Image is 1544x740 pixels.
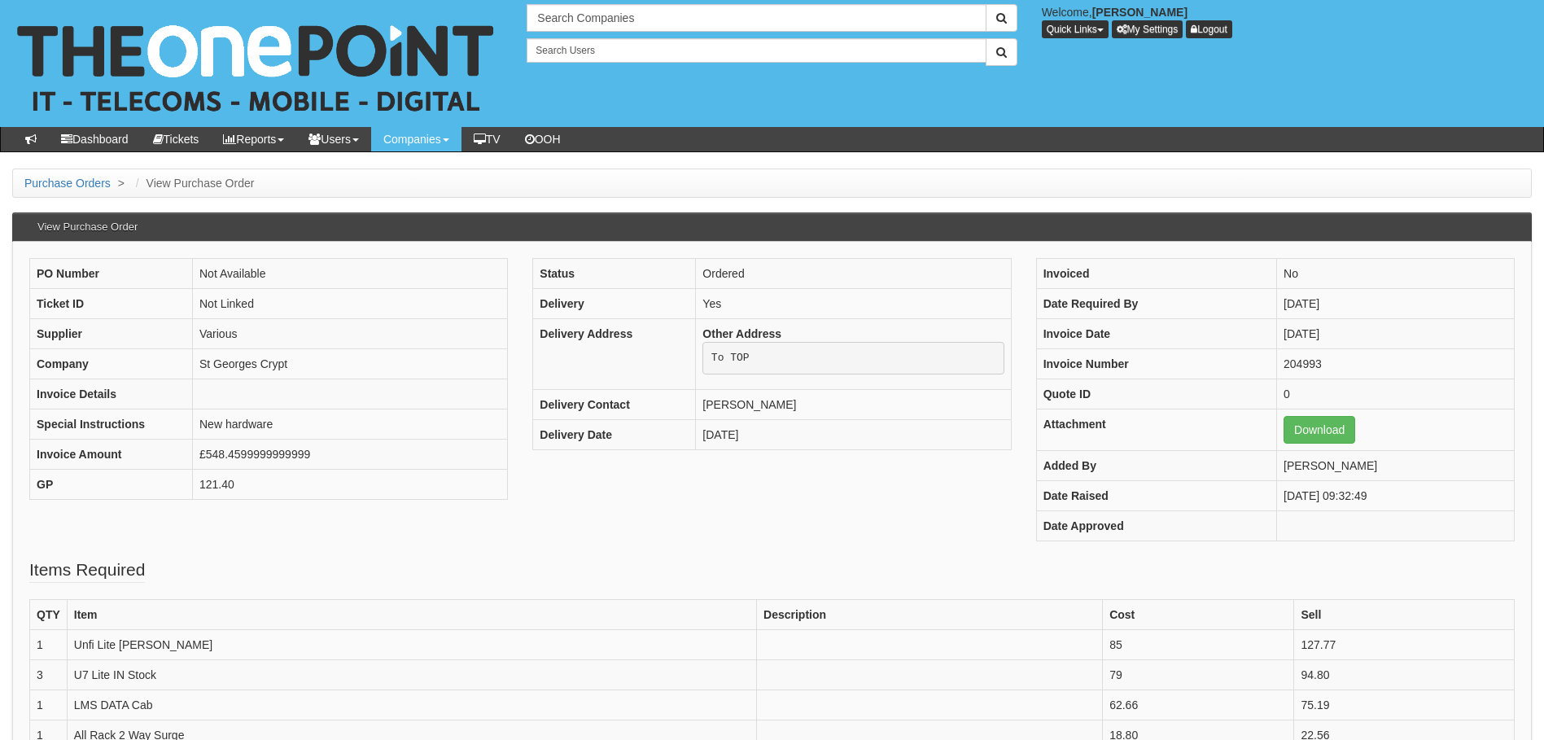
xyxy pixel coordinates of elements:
[1294,690,1515,720] td: 75.19
[1294,630,1515,660] td: 127.77
[371,127,461,151] a: Companies
[1036,409,1276,451] th: Attachment
[1294,660,1515,690] td: 94.80
[696,419,1011,449] td: [DATE]
[193,440,508,470] td: £548.4599999999999
[193,259,508,289] td: Not Available
[461,127,513,151] a: TV
[49,127,141,151] a: Dashboard
[132,175,255,191] li: View Purchase Order
[1042,20,1109,38] button: Quick Links
[1036,379,1276,409] th: Quote ID
[30,600,68,630] th: QTY
[533,319,696,390] th: Delivery Address
[193,319,508,349] td: Various
[513,127,573,151] a: OOH
[1103,630,1294,660] td: 85
[1036,259,1276,289] th: Invoiced
[1030,4,1544,38] div: Welcome,
[30,319,193,349] th: Supplier
[1092,6,1188,19] b: [PERSON_NAME]
[1277,259,1515,289] td: No
[193,470,508,500] td: 121.40
[702,327,781,340] b: Other Address
[30,349,193,379] th: Company
[29,558,145,583] legend: Items Required
[67,600,756,630] th: Item
[527,38,986,63] input: Search Users
[67,630,756,660] td: Unfi Lite [PERSON_NAME]
[1036,289,1276,319] th: Date Required By
[30,379,193,409] th: Invoice Details
[30,470,193,500] th: GP
[696,259,1011,289] td: Ordered
[1277,379,1515,409] td: 0
[757,600,1103,630] th: Description
[1277,481,1515,511] td: [DATE] 09:32:49
[30,409,193,440] th: Special Instructions
[211,127,296,151] a: Reports
[1036,319,1276,349] th: Invoice Date
[1103,690,1294,720] td: 62.66
[193,289,508,319] td: Not Linked
[30,289,193,319] th: Ticket ID
[67,690,756,720] td: LMS DATA Cab
[1103,660,1294,690] td: 79
[1277,319,1515,349] td: [DATE]
[1112,20,1183,38] a: My Settings
[533,259,696,289] th: Status
[24,177,111,190] a: Purchase Orders
[1103,600,1294,630] th: Cost
[1186,20,1232,38] a: Logout
[696,289,1011,319] td: Yes
[1036,349,1276,379] th: Invoice Number
[193,349,508,379] td: St Georges Crypt
[1036,451,1276,481] th: Added By
[1277,349,1515,379] td: 204993
[30,660,68,690] td: 3
[30,440,193,470] th: Invoice Amount
[533,289,696,319] th: Delivery
[533,389,696,419] th: Delivery Contact
[1284,416,1355,444] a: Download
[1277,451,1515,481] td: [PERSON_NAME]
[67,660,756,690] td: U7 Lite IN Stock
[141,127,212,151] a: Tickets
[1036,511,1276,541] th: Date Approved
[30,259,193,289] th: PO Number
[114,177,129,190] span: >
[1294,600,1515,630] th: Sell
[1277,289,1515,319] td: [DATE]
[30,630,68,660] td: 1
[533,419,696,449] th: Delivery Date
[702,342,1004,374] pre: To TOP
[1036,481,1276,511] th: Date Raised
[527,4,986,32] input: Search Companies
[29,213,146,241] h3: View Purchase Order
[30,690,68,720] td: 1
[193,409,508,440] td: New hardware
[296,127,371,151] a: Users
[696,389,1011,419] td: [PERSON_NAME]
